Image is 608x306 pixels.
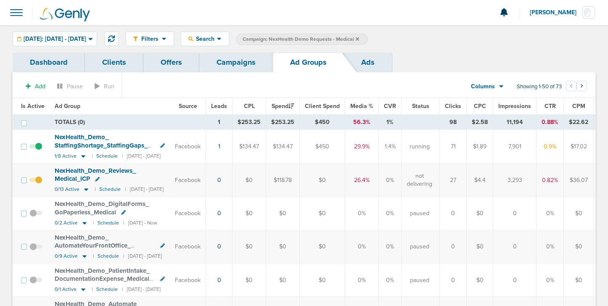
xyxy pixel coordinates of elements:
[345,264,379,297] td: 0%
[345,115,379,130] td: 56.3%
[467,115,493,130] td: $2.58
[96,286,118,293] small: Schedule
[300,197,345,230] td: $0
[445,103,461,110] span: Clicks
[440,197,467,230] td: 0
[412,103,429,110] span: Status
[467,130,493,164] td: $1.89
[123,220,157,226] small: | [DATE] - Now
[55,153,77,159] span: 1/8 Active
[170,230,206,264] td: Facebook
[217,243,221,250] a: 0
[40,8,90,21] img: Genly
[122,153,161,159] small: | [DATE] - [DATE]
[55,200,149,216] span: NexHealth_ Demo_ DigitalForms_ GoPaperless_ Medical
[85,53,143,72] a: Clients
[55,133,148,157] span: NexHealth_ Demo_ StaffingShortage_ StaffingGaps_ Medical
[566,82,587,92] ul: Pagination
[576,81,587,91] button: Go to next page
[410,209,429,218] span: paused
[410,243,429,251] span: paused
[410,142,430,151] span: running
[572,103,585,110] span: CPM
[305,103,340,110] span: Client Spend
[537,197,564,230] td: 0%
[493,130,537,164] td: 7,901
[440,164,467,197] td: 27
[206,115,233,130] td: 1
[233,115,266,130] td: $253.25
[440,230,467,264] td: 0
[493,197,537,230] td: 0
[407,172,432,188] span: not delivering
[217,210,221,217] a: 0
[193,35,217,42] span: Search
[170,264,206,297] td: Facebook
[266,164,300,197] td: $118.78
[244,103,255,110] span: CPL
[99,186,121,193] small: Schedule
[55,167,136,183] span: NexHealth_ Demo_ Reviews_ Medical_ ICP
[440,115,467,130] td: 98
[379,115,402,130] td: 1%
[21,103,45,110] span: Is Active
[98,253,119,259] small: Schedule
[379,264,402,297] td: 0%
[98,220,119,226] small: Schedule
[517,83,562,90] span: Showing 1-50 of 73
[300,264,345,297] td: $0
[55,267,150,283] span: NexHealth_ Demo_ PatientIntake_ DocumentationExpense_ Medical
[24,36,86,42] span: [DATE]: [DATE] - [DATE]
[55,286,77,293] span: 0/1 Active
[217,177,221,184] a: 0
[537,264,564,297] td: 0%
[21,80,50,92] button: Add
[55,253,78,259] span: 0/9 Active
[344,53,392,72] a: Ads
[345,164,379,197] td: 26.4%
[266,115,300,130] td: $253.25
[493,164,537,197] td: 3,293
[493,264,537,297] td: 0
[474,103,486,110] span: CPC
[55,186,79,193] span: 0/13 Active
[123,253,162,259] small: | [DATE] - [DATE]
[350,103,373,110] span: Media %
[233,130,266,164] td: $134.47
[537,230,564,264] td: 0%
[233,164,266,197] td: $0
[170,130,206,164] td: Facebook
[170,197,206,230] td: Facebook
[545,103,556,110] span: CTR
[55,103,80,110] span: Ad Group
[96,153,118,159] small: Schedule
[379,130,402,164] td: 1.4%
[266,230,300,264] td: $0
[493,115,537,130] td: 11,194
[300,115,345,130] td: $450
[379,230,402,264] td: 0%
[233,230,266,264] td: $0
[537,115,564,130] td: 0.88%
[243,36,359,43] span: Campaign: NexHealth Demo Requests - Medical
[50,115,206,130] td: TOTALS (0)
[410,276,429,285] span: paused
[530,10,582,16] span: [PERSON_NAME]
[379,164,402,197] td: 0%
[471,82,495,91] span: Columns
[564,197,594,230] td: $0
[143,53,199,72] a: Offers
[125,186,164,193] small: | [DATE] - [DATE]
[467,230,493,264] td: $0
[211,103,227,110] span: Leads
[233,197,266,230] td: $0
[467,164,493,197] td: $4.4
[35,83,45,90] span: Add
[266,264,300,297] td: $0
[55,220,78,226] span: 0/2 Active
[233,264,266,297] td: $0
